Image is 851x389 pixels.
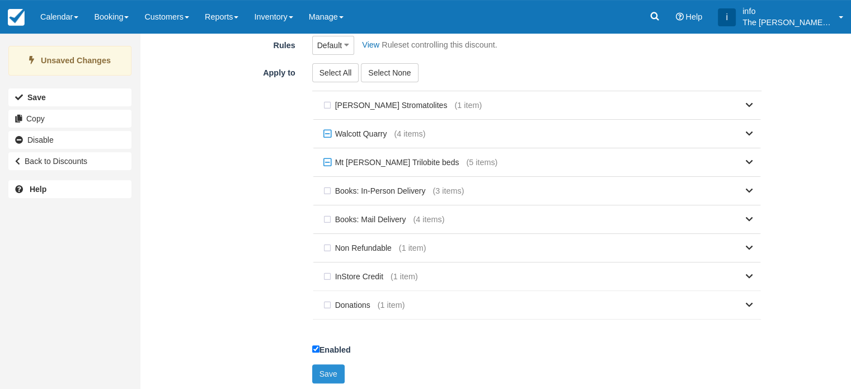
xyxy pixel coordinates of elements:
[148,36,304,51] label: Rules
[30,185,46,194] b: Help
[391,271,418,283] span: (1 item)
[394,128,425,140] span: (4 items)
[321,268,391,285] label: InStore Credit
[317,40,342,51] span: Default
[454,100,482,111] span: (1 item)
[321,211,413,228] label: Books: Mail Delivery
[321,240,399,256] label: Non Refundable
[321,97,455,114] label: [PERSON_NAME] Stromatolites
[8,110,131,128] a: Copy
[378,299,405,311] span: (1 item)
[312,339,351,356] label: Enabled
[41,56,111,65] strong: Unsaved Changes
[399,242,426,254] span: (1 item)
[361,63,418,82] button: Select None
[148,63,304,79] label: Apply to
[321,154,467,171] span: Mt Stephen Trilobite beds
[321,182,433,199] label: Books: In-Person Delivery
[312,36,355,55] button: Default
[8,88,131,106] button: Save
[675,13,683,21] i: Help
[8,9,25,26] img: checkfront-main-nav-mini-logo.png
[8,180,131,198] a: Help
[321,154,467,171] label: Mt [PERSON_NAME] Trilobite beds
[466,157,497,168] span: (5 items)
[356,40,379,49] a: View
[742,17,832,28] p: The [PERSON_NAME] Shale Geoscience Foundation
[321,97,455,114] span: Helen Lake Stromatolites
[382,39,497,51] p: Ruleset controlling this discount.
[413,214,444,226] span: (4 items)
[321,125,394,142] label: Walcott Quarry
[8,152,131,170] a: Back to Discounts
[321,297,378,313] label: Donations
[8,131,131,149] a: Disable
[432,185,464,197] span: (3 items)
[685,12,702,21] span: Help
[312,63,359,82] button: Select All
[718,8,736,26] div: i
[312,345,319,353] input: Enabled
[27,93,46,102] b: Save
[742,6,832,17] p: info
[312,364,345,383] button: Save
